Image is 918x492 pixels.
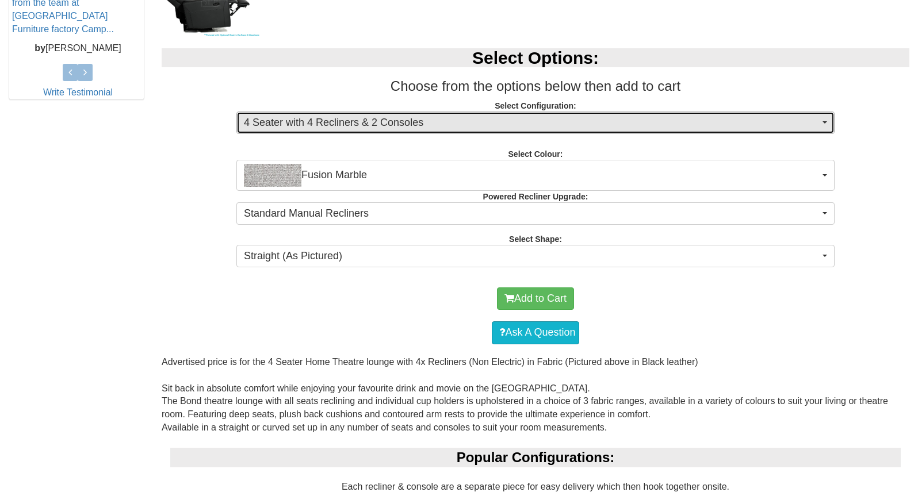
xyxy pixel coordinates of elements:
[43,87,113,97] a: Write Testimonial
[472,48,599,67] b: Select Options:
[236,112,835,134] button: 4 Seater with 4 Recliners & 2 Consoles
[244,249,820,264] span: Straight (As Pictured)
[497,287,574,310] button: Add to Cart
[509,235,562,244] strong: Select Shape:
[483,192,588,201] strong: Powered Recliner Upgrade:
[12,42,144,55] p: [PERSON_NAME]
[170,448,901,467] div: Popular Configurations:
[244,116,820,130] span: 4 Seater with 4 Recliners & 2 Consoles
[236,160,835,191] button: Fusion MarbleFusion Marble
[244,206,820,221] span: Standard Manual Recliners
[162,79,909,94] h3: Choose from the options below then add to cart
[244,164,820,187] span: Fusion Marble
[495,101,576,110] strong: Select Configuration:
[236,202,835,225] button: Standard Manual Recliners
[492,321,579,344] a: Ask A Question
[35,43,45,53] b: by
[236,245,835,268] button: Straight (As Pictured)
[244,164,301,187] img: Fusion Marble
[508,149,563,159] strong: Select Colour:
